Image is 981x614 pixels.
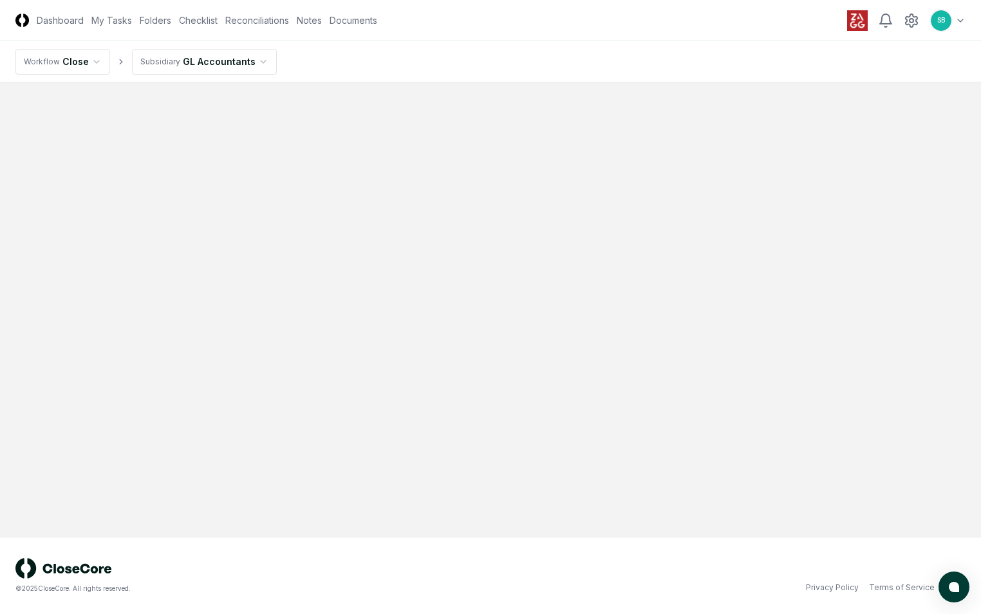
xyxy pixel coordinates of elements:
[91,14,132,27] a: My Tasks
[179,14,218,27] a: Checklist
[37,14,84,27] a: Dashboard
[937,15,945,25] span: SB
[806,582,859,593] a: Privacy Policy
[140,14,171,27] a: Folders
[15,49,277,75] nav: breadcrumb
[24,56,60,68] div: Workflow
[15,584,490,593] div: © 2025 CloseCore. All rights reserved.
[939,572,969,602] button: atlas-launcher
[847,10,868,31] img: ZAGG logo
[225,14,289,27] a: Reconciliations
[297,14,322,27] a: Notes
[15,558,112,579] img: logo
[15,14,29,27] img: Logo
[869,582,935,593] a: Terms of Service
[330,14,377,27] a: Documents
[140,56,180,68] div: Subsidiary
[930,9,953,32] button: SB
